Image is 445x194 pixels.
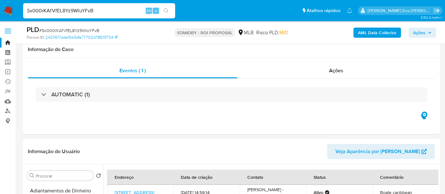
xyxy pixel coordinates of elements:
a: Notificações [347,8,352,13]
th: Data de criação [173,170,239,185]
span: Eventos ( 1 ) [119,67,146,74]
h3: AUTOMATIC (1) [51,91,90,98]
button: AML Data Collector [353,28,401,38]
div: MLB [238,29,254,36]
span: Ações [413,28,425,38]
p: renato.lopes@mercadopago.com.br [368,8,432,14]
button: Procurar [29,173,35,178]
input: Procurar [36,173,91,179]
b: PLD [27,24,39,35]
a: Sair [434,7,440,14]
span: s [155,8,157,14]
th: Contato [240,170,306,185]
span: Ações [329,67,343,74]
button: search-icon [160,6,173,15]
span: Alt [146,8,151,14]
span: # Sx000rKAfVfEL8Yz9WluYFvB [39,27,99,34]
p: STANDBY - ROI PROPOSAL [175,28,235,37]
b: AML Data Collector [358,28,397,38]
span: Veja Aparência por [PERSON_NAME] [335,144,420,159]
span: MID [279,29,288,36]
button: Ações [409,28,436,38]
th: Comentário [372,170,439,185]
div: AUTOMATIC (1) [35,87,427,102]
a: 2420617ade16b3dfa77702d78f2f3704 [45,35,118,40]
button: Retornar ao pedido padrão [96,173,101,180]
h1: Informação do Caso [28,46,435,53]
span: Atalhos rápidos [307,7,340,14]
th: Status [306,170,372,185]
b: Person ID [27,35,44,40]
input: Pesquise usuários ou casos... [23,7,175,15]
button: Veja Aparência por [PERSON_NAME] [327,144,435,159]
span: Risco PLD: [256,29,288,36]
th: Endereço [107,170,173,185]
h1: Informação do Usuário [28,148,80,155]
